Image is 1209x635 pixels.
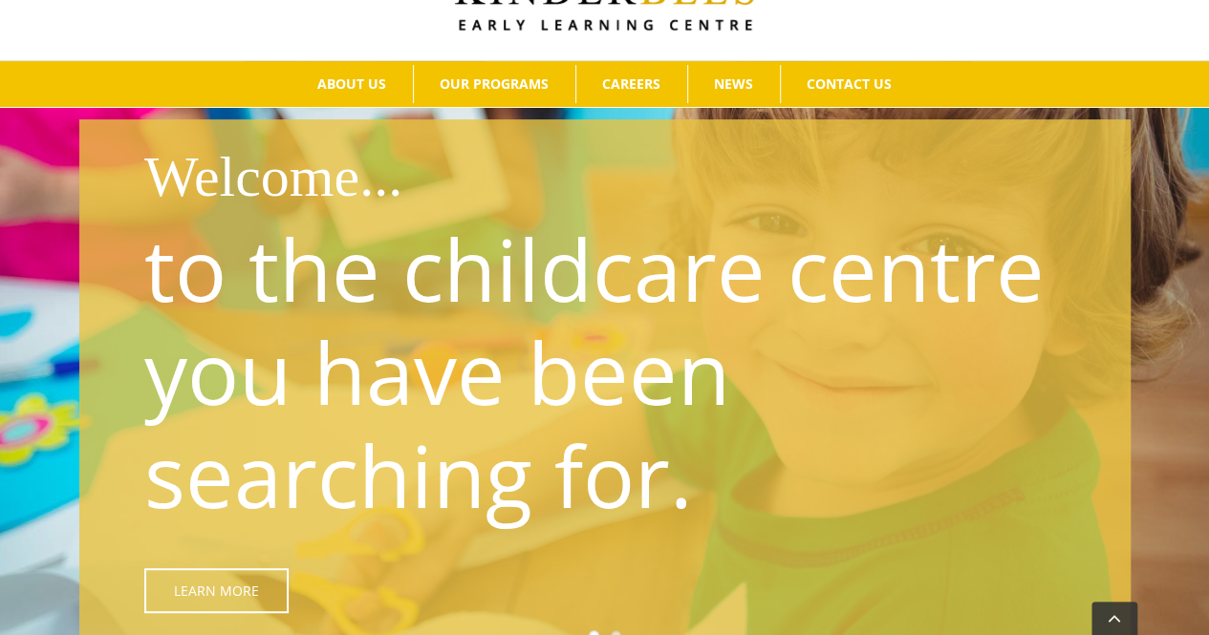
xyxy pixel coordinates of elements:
[291,65,413,103] a: ABOUT US
[144,137,1116,217] h1: Welcome...
[440,77,549,91] span: OUR PROGRAMS
[174,582,259,599] span: Learn More
[576,65,687,103] a: CAREERS
[602,77,660,91] span: CAREERS
[414,65,575,103] a: OUR PROGRAMS
[144,217,1075,526] p: to the childcare centre you have been searching for.
[714,77,753,91] span: NEWS
[317,77,386,91] span: ABOUT US
[688,65,780,103] a: NEWS
[807,77,892,91] span: CONTACT US
[781,65,918,103] a: CONTACT US
[144,568,289,613] a: Learn More
[29,61,1180,107] nav: Main Menu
